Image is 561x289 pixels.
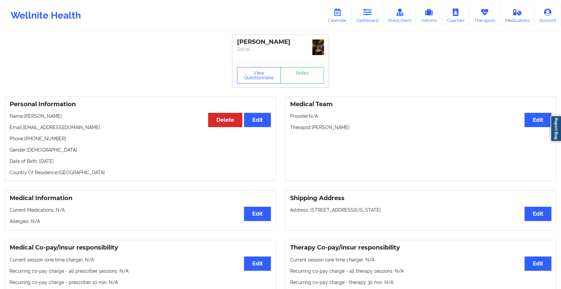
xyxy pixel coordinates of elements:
button: Edit [244,113,271,127]
div: [PERSON_NAME] [237,38,324,46]
p: Recurring co-pay charge - all therapy sessions : N/A [290,268,551,274]
a: Prescribers [383,5,416,27]
button: Edit [524,256,551,271]
button: Edit [244,256,271,271]
p: Email: [EMAIL_ADDRESS][DOMAIN_NAME] [10,124,271,131]
img: f1b43d11-bf56-46f7-a5ea-283ebaa1c722_4f7d7a33-0e77-4cde-a061-377ec525eef1IMG_0246.jpeg [312,39,324,55]
p: Current session (one time charge): N/A [10,256,271,263]
p: Current session (one time charge): N/A [290,256,551,263]
button: Edit [244,207,271,221]
h3: Therapy Co-pay/insur responsibility [290,244,551,252]
a: Account [534,5,561,27]
a: Admins [416,5,442,27]
a: Dashboard [352,5,383,27]
p: Recurring co-pay charge - therapy 30 min : N/A [290,279,551,286]
button: Delete [208,113,242,127]
h3: Medical Information [10,194,271,202]
a: Medications [500,5,534,27]
a: Calendar [323,5,352,27]
p: Provider: N/A [290,113,551,119]
p: Gender: [DEMOGRAPHIC_DATA] [10,147,271,153]
h3: Medical Co-pay/insur responsibility [10,244,271,252]
p: Country Of Residence: [GEOGRAPHIC_DATA] [10,169,271,176]
p: Allergies: N/A [10,218,271,225]
a: Coaches [442,5,469,27]
p: Therapist: [PERSON_NAME] [290,124,551,131]
a: Notes [280,67,324,84]
h3: Shipping Address [290,194,551,202]
a: Therapists [469,5,500,27]
p: Date of Birth: [DATE] [10,158,271,165]
h3: Medical Team [290,101,551,108]
p: Social [237,46,324,52]
button: View Questionnaire [237,67,281,84]
p: Recurring co-pay charge - prescriber 10 min : N/A [10,279,271,286]
p: Name: [PERSON_NAME] [10,113,271,119]
button: Edit [524,113,551,127]
a: Report Bug [550,115,561,142]
p: Recurring co-pay charge - all prescriber sessions : N/A [10,268,271,274]
h3: Personal Information [10,101,271,108]
button: Edit [524,207,551,221]
p: Current Medications: N/A [10,207,271,213]
p: Phone: [PHONE_NUMBER] [10,135,271,142]
p: Address: [STREET_ADDRESS][US_STATE]. [290,207,551,213]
